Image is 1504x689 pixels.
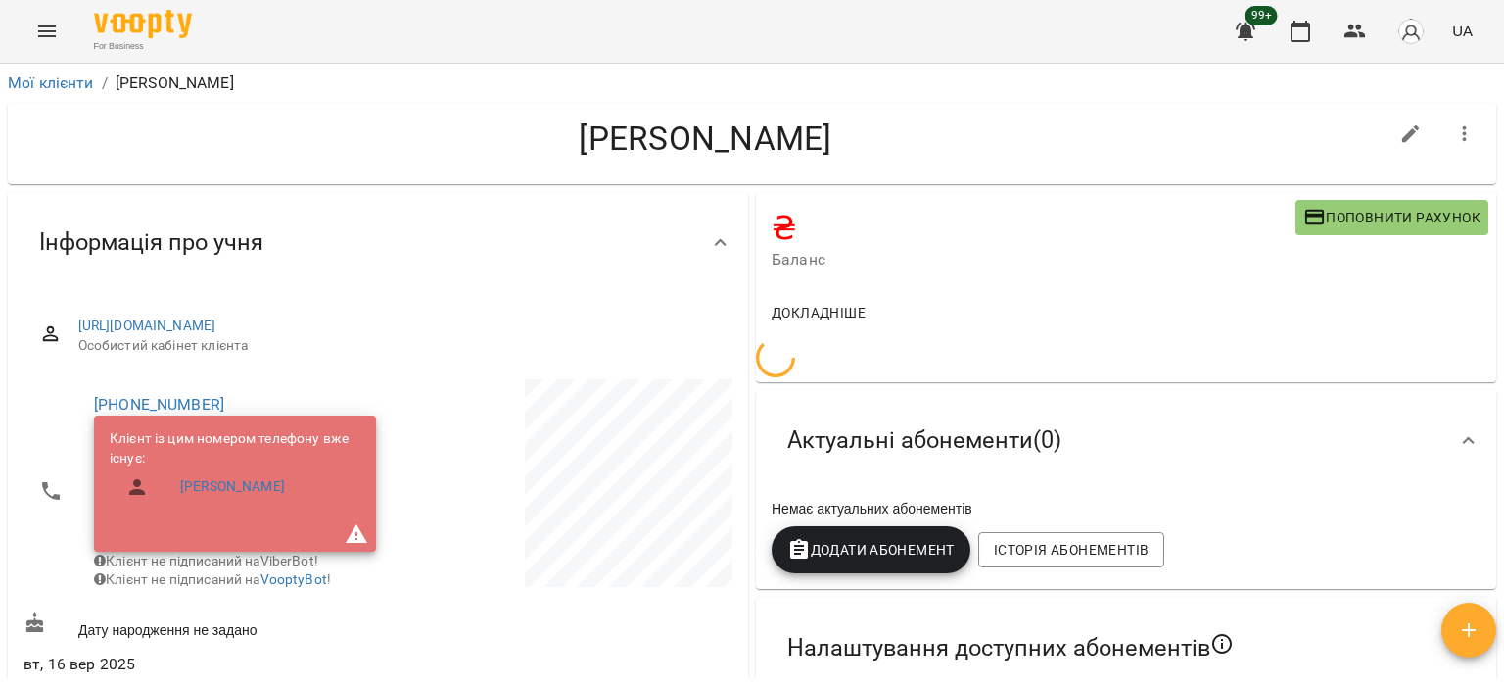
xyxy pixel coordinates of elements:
div: Дату народження не задано [20,608,378,644]
img: avatar_s.png [1397,18,1425,45]
span: 99+ [1245,6,1278,25]
span: Налаштування доступних абонементів [787,632,1234,664]
span: Докладніше [772,301,866,324]
li: / [102,72,108,95]
button: Поповнити рахунок [1295,200,1488,235]
span: Особистий кабінет клієнта [78,336,717,356]
a: [URL][DOMAIN_NAME] [78,318,216,333]
nav: breadcrumb [8,72,1496,95]
a: VooptyBot [260,571,327,587]
a: Мої клієнти [8,74,94,92]
svg: Якщо не обрано жодного, клієнт зможе побачити всі публічні абонементи [1210,632,1234,656]
h4: [PERSON_NAME] [23,119,1387,159]
h4: ₴ [772,208,1295,248]
span: Додати Абонемент [787,538,955,562]
span: Історія абонементів [994,538,1149,562]
span: Клієнт не підписаний на ViberBot! [94,553,318,568]
ul: Клієнт із цим номером телефону вже існує: [110,429,360,515]
span: Поповнити рахунок [1303,206,1480,229]
button: Menu [23,8,70,55]
span: Клієнт не підписаний на ! [94,571,331,587]
button: Додати Абонемент [772,526,970,573]
div: Актуальні абонементи(0) [756,390,1496,491]
span: Інформація про учня [39,227,263,258]
button: UA [1444,13,1480,49]
button: Докладніше [764,295,873,330]
p: [PERSON_NAME] [116,72,234,95]
span: Актуальні абонементи ( 0 ) [787,425,1061,456]
span: For Business [94,40,192,53]
span: Баланс [772,248,1295,271]
div: Інформація про учня [8,192,748,293]
span: UA [1452,21,1473,41]
img: Voopty Logo [94,10,192,38]
div: Немає актуальних абонементів [768,495,1484,522]
span: вт, 16 вер 2025 [23,653,374,676]
a: [PERSON_NAME] [180,477,285,497]
a: [PHONE_NUMBER] [94,395,224,414]
button: Історія абонементів [978,532,1164,567]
